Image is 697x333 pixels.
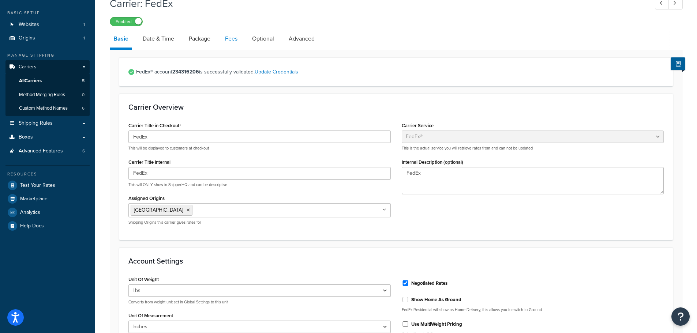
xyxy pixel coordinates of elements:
[5,144,90,158] li: Advanced Features
[5,18,90,31] li: Websites
[83,35,85,41] span: 1
[5,52,90,58] div: Manage Shipping
[411,280,447,287] label: Negotiated Rates
[402,145,664,151] p: This is the actual service you will retrieve rates from and can not be updated
[5,18,90,31] a: Websites1
[285,30,318,48] a: Advanced
[5,130,90,144] a: Boxes
[5,102,90,115] a: Custom Method Names6
[19,22,39,28] span: Websites
[19,35,35,41] span: Origins
[5,102,90,115] li: Custom Method Names
[128,313,173,318] label: Unit Of Measurement
[82,78,85,84] span: 5
[128,103,664,111] h3: Carrier Overview
[5,60,90,116] li: Carriers
[5,206,90,219] a: Analytics
[19,64,37,70] span: Carriers
[128,123,181,129] label: Carrier Title in Checkout
[19,92,65,98] span: Method Merging Rules
[402,159,463,165] label: Internal Description (optional)
[128,257,664,265] h3: Account Settings
[248,30,278,48] a: Optional
[5,179,90,192] a: Test Your Rates
[20,196,48,202] span: Marketplace
[402,123,434,128] label: Carrier Service
[5,31,90,45] a: Origins1
[172,68,199,76] strong: 234316206
[221,30,241,48] a: Fees
[5,88,90,102] a: Method Merging Rules0
[5,144,90,158] a: Advanced Features6
[128,299,391,305] p: Converts from weight unit set in Global Settings to this unit
[82,105,85,111] span: 6
[5,219,90,232] a: Help Docs
[82,148,85,154] span: 6
[255,68,298,76] a: Update Credentials
[128,196,165,201] label: Assigned Origins
[19,134,33,140] span: Boxes
[19,78,42,84] span: All Carriers
[5,10,90,16] div: Basic Setup
[671,57,685,70] button: Show Help Docs
[110,30,132,50] a: Basic
[134,206,183,214] span: [GEOGRAPHIC_DATA]
[19,105,68,111] span: Custom Method Names
[5,74,90,88] a: AllCarriers5
[19,148,63,154] span: Advanced Features
[402,307,664,313] p: FedEx Residential will show as Home Delivery, this allows you to switch to Ground
[411,321,462,328] label: Use MultiWeight Pricing
[128,220,391,225] p: Shipping Origins this carrier gives rates for
[5,171,90,177] div: Resources
[82,92,85,98] span: 0
[5,192,90,205] a: Marketplace
[128,159,170,165] label: Carrier Title Internal
[5,117,90,130] a: Shipping Rules
[19,120,53,126] span: Shipping Rules
[20,223,44,229] span: Help Docs
[5,88,90,102] li: Method Merging Rules
[83,22,85,28] span: 1
[411,296,461,303] label: Show Home As Ground
[20,209,40,216] span: Analytics
[128,145,391,151] p: This will be displayed to customers at checkout
[402,167,664,194] textarea: FedEx
[128,277,159,282] label: Unit Of Weight
[139,30,178,48] a: Date & Time
[20,182,55,189] span: Test Your Rates
[671,307,690,326] button: Open Resource Center
[185,30,214,48] a: Package
[5,31,90,45] li: Origins
[110,17,142,26] label: Enabled
[136,67,664,77] span: FedEx® account is successfully validated.
[5,60,90,74] a: Carriers
[128,182,391,188] p: This will ONLY show in ShipperHQ and can be descriptive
